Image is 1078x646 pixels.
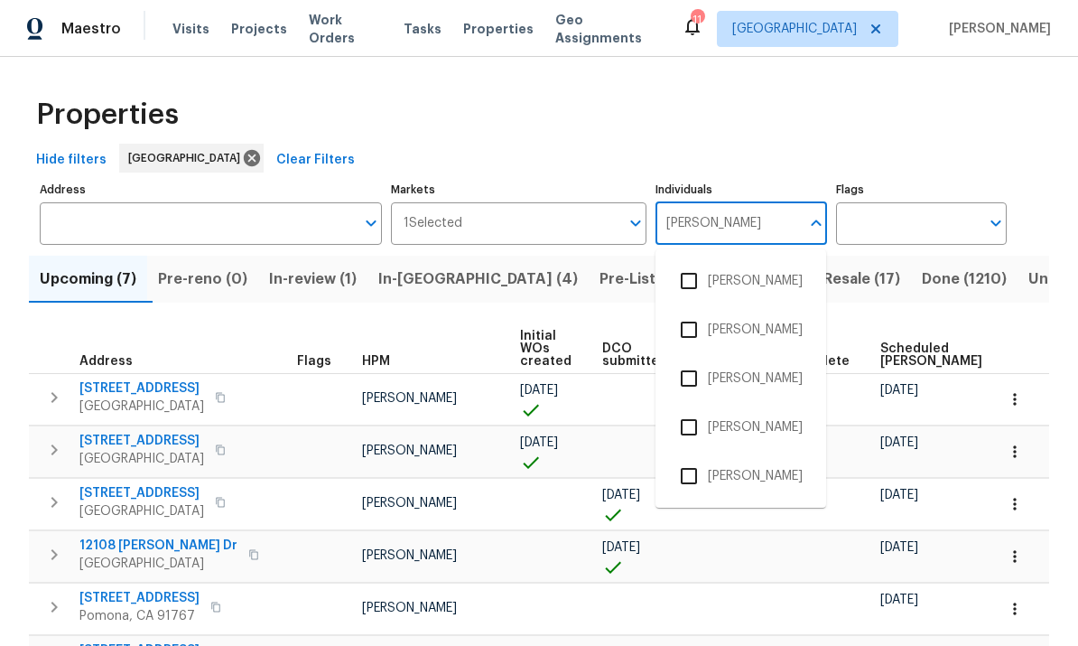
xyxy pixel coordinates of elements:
span: [GEOGRAPHIC_DATA] [79,398,204,416]
button: Hide filters [29,144,114,177]
span: [PERSON_NAME] [942,20,1051,38]
button: Open [623,211,648,236]
label: Individuals [655,184,826,195]
span: [PERSON_NAME] [362,602,457,614]
li: [PERSON_NAME] [670,311,812,349]
span: Properties [463,20,534,38]
span: Properties [36,106,179,124]
button: Open [983,211,1008,236]
span: Geo Assignments [555,11,660,47]
span: [DATE] [880,436,918,449]
li: [PERSON_NAME] [670,408,812,446]
span: Maestro [61,20,121,38]
span: Visits [172,20,209,38]
span: [GEOGRAPHIC_DATA] [79,555,237,573]
span: [GEOGRAPHIC_DATA] [732,20,857,38]
button: Close [804,211,829,236]
span: [GEOGRAPHIC_DATA] [79,450,204,468]
button: Open [358,211,384,236]
span: Scheduled [PERSON_NAME] [880,342,982,368]
label: Address [40,184,382,195]
label: Markets [391,184,647,195]
span: [DATE] [880,384,918,397]
input: Search ... [655,202,799,245]
span: [PERSON_NAME] [362,497,457,510]
span: In-review (1) [269,267,357,292]
span: In-[GEOGRAPHIC_DATA] (4) [378,267,578,292]
span: Pre-Listing (4) [599,267,702,292]
span: Resale (17) [823,267,900,292]
span: [DATE] [602,541,640,554]
li: [PERSON_NAME] [670,506,812,544]
span: Address [79,355,133,368]
span: [PERSON_NAME] [362,549,457,562]
span: Tasks [404,23,441,35]
span: [DATE] [880,489,918,501]
button: Clear Filters [269,144,362,177]
span: [STREET_ADDRESS] [79,589,200,607]
span: [DATE] [880,541,918,554]
span: [DATE] [520,436,558,449]
span: [DATE] [880,594,918,606]
span: [DATE] [602,489,640,501]
div: [GEOGRAPHIC_DATA] [119,144,264,173]
span: [DATE] [520,384,558,397]
span: [PERSON_NAME] [362,445,457,457]
span: Pre-reno (0) [158,267,247,292]
div: 11 [691,11,703,29]
span: Work Orders [309,11,382,47]
span: HPM [362,355,390,368]
li: [PERSON_NAME] [670,262,812,300]
span: Pomona, CA 91767 [79,607,200,625]
span: Clear Filters [276,149,355,172]
span: Upcoming (7) [40,267,136,292]
span: Hide filters [36,149,107,172]
span: [STREET_ADDRESS] [79,379,204,398]
span: Done (1210) [922,267,1007,292]
li: [PERSON_NAME] [670,360,812,398]
span: [PERSON_NAME] [362,392,457,405]
li: [PERSON_NAME] [670,457,812,495]
span: Flags [297,355,331,368]
span: DCO submitted [602,342,667,368]
span: Projects [231,20,287,38]
span: [STREET_ADDRESS] [79,484,204,502]
span: Initial WOs created [520,330,572,368]
span: [STREET_ADDRESS] [79,432,204,450]
span: [GEOGRAPHIC_DATA] [128,149,247,167]
span: [GEOGRAPHIC_DATA] [79,502,204,520]
label: Flags [836,184,1007,195]
span: 12108 [PERSON_NAME] Dr [79,537,237,555]
span: 1 Selected [404,216,462,231]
